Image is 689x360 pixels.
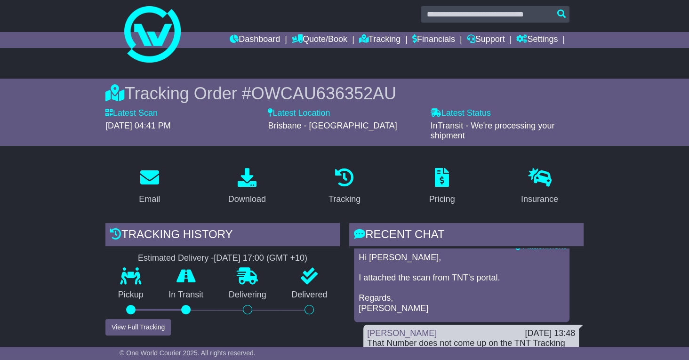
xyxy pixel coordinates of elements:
[268,121,397,130] span: Brisbane - [GEOGRAPHIC_DATA]
[105,223,340,248] div: Tracking history
[322,165,367,209] a: Tracking
[423,165,461,209] a: Pricing
[268,108,330,119] label: Latest Location
[292,32,347,48] a: Quote/Book
[222,165,272,209] a: Download
[367,338,575,349] div: That Number does not come up on the TNT Tracking
[359,253,565,314] p: Hi [PERSON_NAME], I attached the scan from TNT's portal. Regards, [PERSON_NAME]
[367,328,437,338] a: [PERSON_NAME]
[328,193,361,206] div: Tracking
[214,253,307,264] div: [DATE] 17:00 (GMT +10)
[216,290,279,300] p: Delivering
[230,32,280,48] a: Dashboard
[120,349,256,357] span: © One World Courier 2025. All rights reserved.
[431,121,555,141] span: InTransit - We're processing your shipment
[105,290,156,300] p: Pickup
[105,83,584,104] div: Tracking Order #
[359,32,401,48] a: Tracking
[467,32,505,48] a: Support
[412,32,455,48] a: Financials
[156,290,216,300] p: In Transit
[349,223,584,248] div: RECENT CHAT
[431,108,491,119] label: Latest Status
[228,193,266,206] div: Download
[521,193,558,206] div: Insurance
[429,193,455,206] div: Pricing
[139,193,160,206] div: Email
[105,108,158,119] label: Latest Scan
[133,165,166,209] a: Email
[279,290,340,300] p: Delivered
[525,328,575,339] div: [DATE] 13:48
[105,319,171,336] button: View Full Tracking
[105,253,340,264] div: Estimated Delivery -
[515,165,564,209] a: Insurance
[251,84,396,103] span: OWCAU636352AU
[516,32,558,48] a: Settings
[105,121,171,130] span: [DATE] 04:41 PM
